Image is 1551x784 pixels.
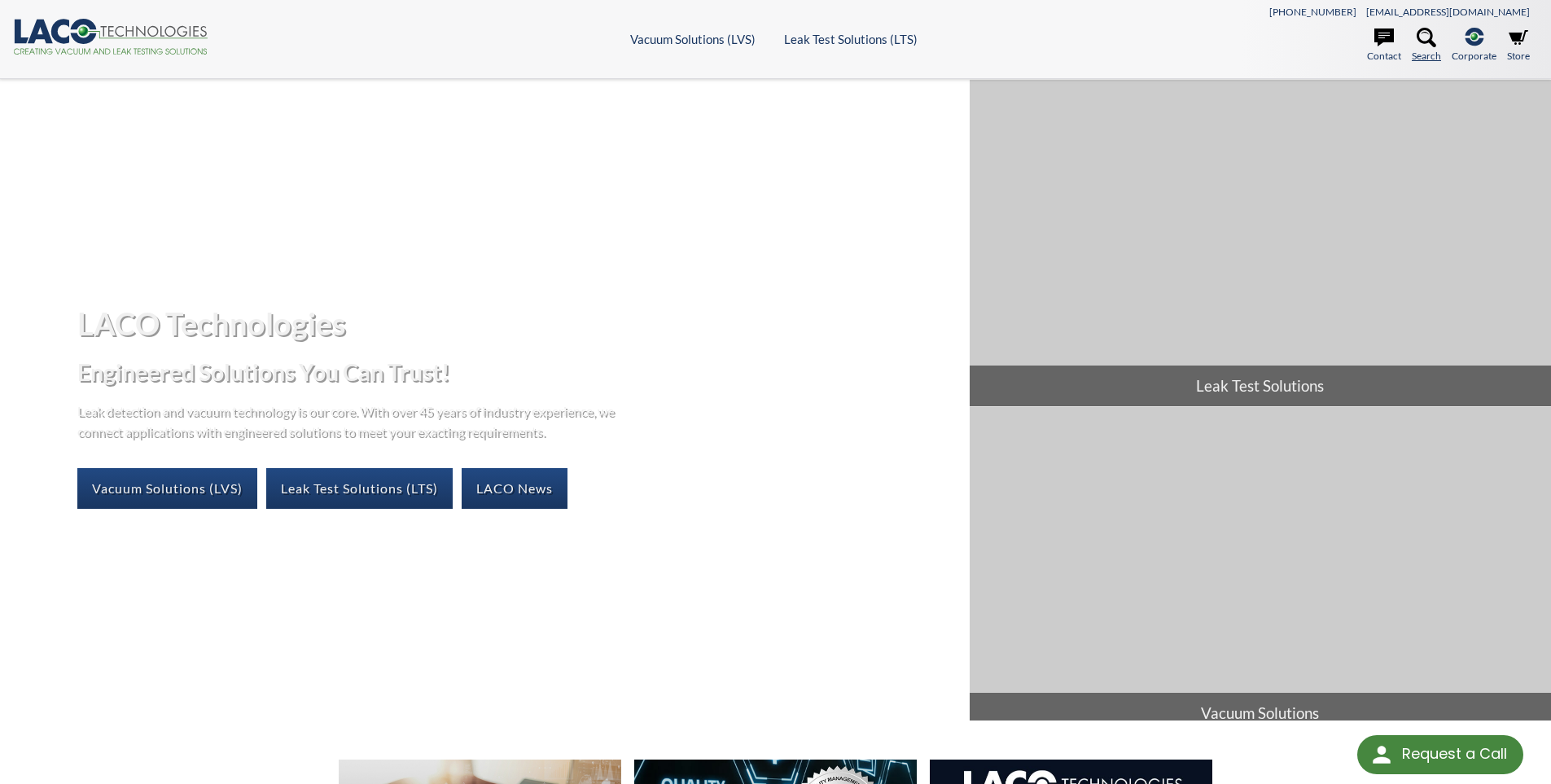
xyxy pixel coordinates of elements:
[1412,28,1441,64] a: Search
[970,407,1551,734] a: Vacuum Solutions
[266,468,453,509] a: Leak Test Solutions (LTS)
[1269,6,1356,18] a: [PHONE_NUMBER]
[970,80,1551,406] a: Leak Test Solutions
[784,32,918,46] a: Leak Test Solutions (LTS)
[77,401,623,442] p: Leak detection and vacuum technology is our core. With over 45 years of industry experience, we c...
[1402,735,1507,773] div: Request a Call
[970,366,1551,406] span: Leak Test Solutions
[77,304,956,344] h1: LACO Technologies
[1357,735,1523,774] div: Request a Call
[1507,28,1530,64] a: Store
[1369,742,1395,768] img: round button
[77,468,257,509] a: Vacuum Solutions (LVS)
[970,693,1551,734] span: Vacuum Solutions
[1367,28,1401,64] a: Contact
[77,357,956,388] h2: Engineered Solutions You Can Trust!
[1452,48,1496,64] span: Corporate
[1366,6,1530,18] a: [EMAIL_ADDRESS][DOMAIN_NAME]
[630,32,756,46] a: Vacuum Solutions (LVS)
[462,468,567,509] a: LACO News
